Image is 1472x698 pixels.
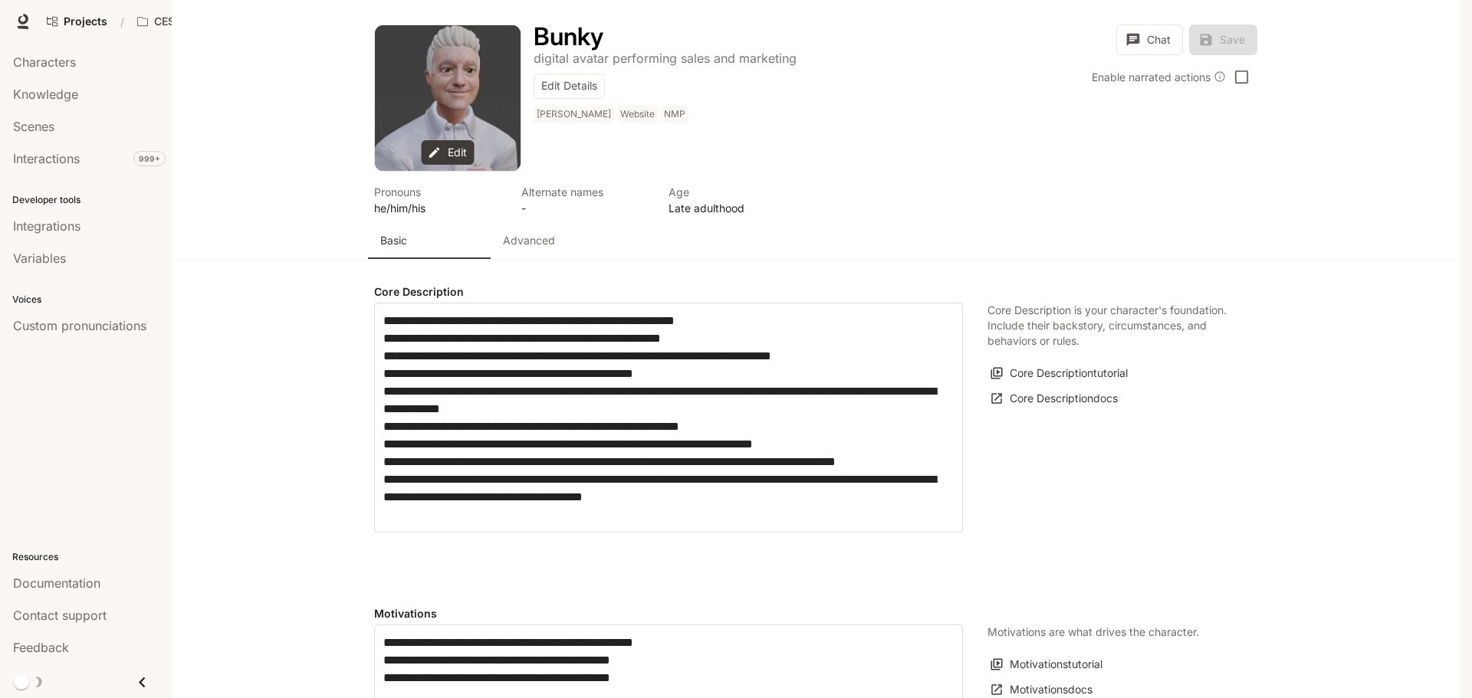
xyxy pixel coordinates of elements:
[664,108,685,120] p: NMP
[521,184,650,216] button: Open character details dialog
[374,284,963,300] h4: Core Description
[661,105,692,123] span: NMP
[374,606,963,621] h4: Motivations
[521,200,650,216] p: -
[374,184,503,200] p: Pronouns
[114,14,130,30] div: /
[64,15,107,28] span: Projects
[987,303,1233,349] p: Core Description is your character's foundation. Include their backstory, circumstances, and beha...
[987,652,1106,677] button: Motivationstutorial
[1092,69,1226,85] div: Enable narrated actions
[375,25,521,171] button: Open character avatar dialog
[1116,25,1183,55] button: Chat
[534,21,603,51] h1: Bunky
[669,200,797,216] p: Late adulthood
[380,233,407,248] p: Basic
[374,184,503,216] button: Open character details dialog
[669,184,797,200] p: Age
[534,105,617,123] span: Gerard
[374,303,963,533] div: label
[154,15,228,28] p: CES AI Demos
[422,140,475,165] button: Edit
[669,184,797,216] button: Open character details dialog
[503,233,555,248] p: Advanced
[534,105,692,129] button: Open character details dialog
[534,51,797,66] p: digital avatar performing sales and marketing
[537,108,611,120] p: [PERSON_NAME]
[534,25,603,49] button: Open character details dialog
[534,74,605,99] button: Edit Details
[987,624,1199,640] p: Motivations are what drives the character.
[40,6,114,37] a: Go to projects
[375,25,521,171] div: Avatar image
[620,108,655,120] p: Website
[534,49,797,67] button: Open character details dialog
[521,184,650,200] p: Alternate names
[987,386,1122,411] a: Core Descriptiondocs
[987,361,1132,386] button: Core Descriptiontutorial
[374,200,503,216] p: he/him/his
[130,6,252,37] button: All workspaces
[617,105,661,123] span: Website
